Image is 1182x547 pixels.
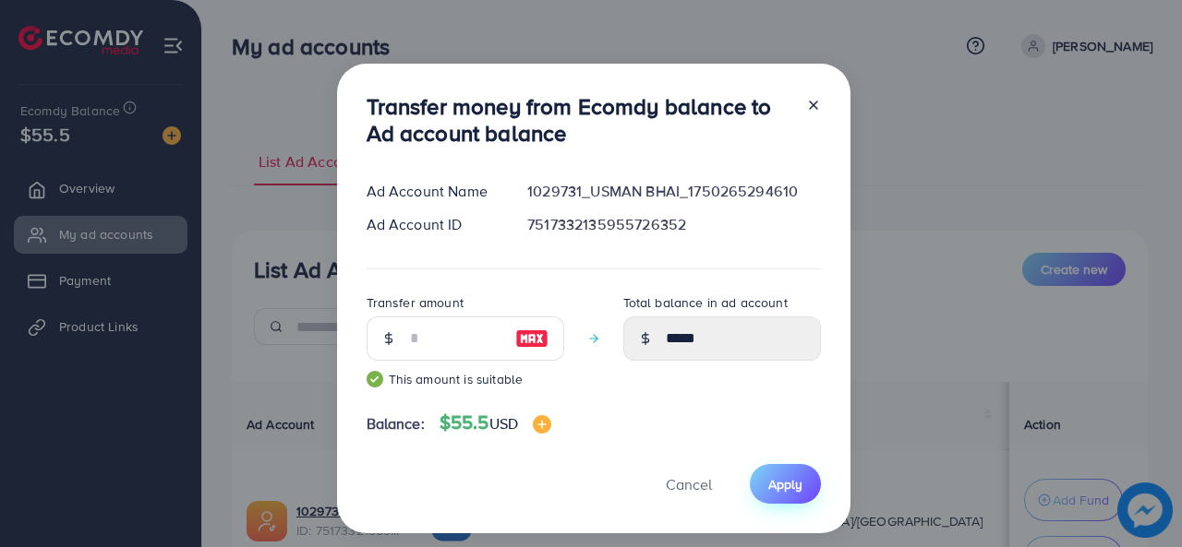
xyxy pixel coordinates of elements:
[666,474,712,494] span: Cancel
[750,464,821,504] button: Apply
[623,293,788,312] label: Total balance in ad account
[768,475,802,493] span: Apply
[367,371,383,387] img: guide
[489,413,518,434] span: USD
[643,464,735,504] button: Cancel
[515,327,549,350] img: image
[513,214,835,235] div: 7517332135955726352
[367,413,425,434] span: Balance:
[352,214,513,235] div: Ad Account ID
[367,370,564,388] small: This amount is suitable
[367,293,464,312] label: Transfer amount
[367,93,791,147] h3: Transfer money from Ecomdy balance to Ad account balance
[513,181,835,202] div: 1029731_USMAN BHAI_1750265294610
[352,181,513,202] div: Ad Account Name
[533,415,551,434] img: image
[440,411,551,434] h4: $55.5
